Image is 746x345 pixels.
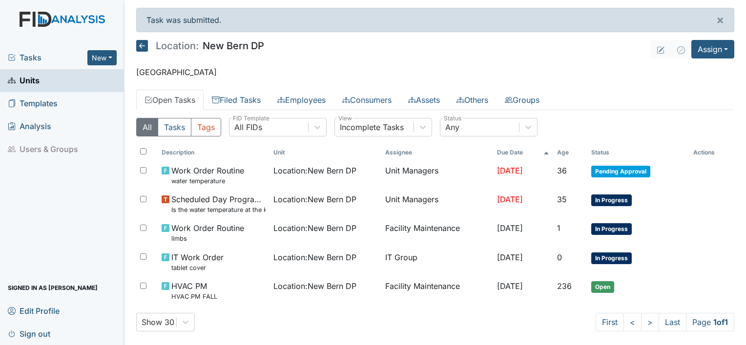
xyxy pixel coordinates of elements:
span: In Progress [591,252,632,264]
a: Assets [400,90,448,110]
span: Location : New Bern DP [273,280,356,292]
span: Location : New Bern DP [273,193,356,205]
span: Open [591,281,614,293]
span: [DATE] [497,194,523,204]
span: In Progress [591,223,632,235]
span: Sign out [8,326,50,341]
nav: task-pagination [596,313,734,331]
span: Pending Approval [591,166,650,177]
span: Work Order Routine water temperature [171,165,244,186]
small: Is the water temperature at the kitchen sink between 100 to 110 degrees? [171,205,266,214]
button: Tasks [158,118,191,136]
td: Facility Maintenance [381,218,493,247]
button: Assign [691,40,734,58]
td: Unit Managers [381,190,493,218]
a: Filed Tasks [204,90,269,110]
span: Location : New Bern DP [273,251,356,263]
span: In Progress [591,194,632,206]
div: Any [445,121,459,133]
small: HVAC PM FALL [171,292,217,301]
span: Templates [8,96,58,111]
span: Location: [156,41,199,51]
button: Tags [191,118,221,136]
div: All FIDs [234,121,262,133]
a: First [596,313,624,331]
a: Last [659,313,686,331]
span: Work Order Routine limbs [171,222,244,243]
th: Toggle SortBy [158,144,269,161]
span: 36 [557,166,567,175]
div: Show 30 [142,316,174,328]
th: Toggle SortBy [493,144,554,161]
span: Scheduled Day Program Inspection Is the water temperature at the kitchen sink between 100 to 110 ... [171,193,266,214]
td: Facility Maintenance [381,276,493,305]
span: HVAC PM HVAC PM FALL [171,280,217,301]
span: [DATE] [497,166,523,175]
span: 35 [557,194,567,204]
th: Toggle SortBy [587,144,689,161]
h5: New Bern DP [136,40,264,52]
a: < [623,313,642,331]
strong: 1 of 1 [713,317,728,327]
span: 1 [557,223,560,233]
span: Location : New Bern DP [273,165,356,176]
a: Open Tasks [136,90,204,110]
p: [GEOGRAPHIC_DATA] [136,66,734,78]
span: Analysis [8,119,51,134]
td: IT Group [381,248,493,276]
a: Groups [497,90,548,110]
div: Task was submitted. [136,8,734,32]
a: Consumers [334,90,400,110]
span: IT Work Order tablet cover [171,251,224,272]
span: [DATE] [497,252,523,262]
span: [DATE] [497,281,523,291]
span: Edit Profile [8,303,60,318]
th: Assignee [381,144,493,161]
span: Location : New Bern DP [273,222,356,234]
button: × [706,8,734,32]
span: × [716,13,724,27]
td: Unit Managers [381,161,493,190]
span: Units [8,73,40,88]
a: Employees [269,90,334,110]
a: Others [448,90,497,110]
small: water temperature [171,176,244,186]
small: limbs [171,234,244,243]
button: All [136,118,158,136]
a: > [641,313,659,331]
div: Open Tasks [136,118,734,331]
div: Incomplete Tasks [340,121,404,133]
span: 236 [557,281,572,291]
span: 0 [557,252,562,262]
th: Toggle SortBy [553,144,587,161]
span: Signed in as [PERSON_NAME] [8,280,98,295]
th: Toggle SortBy [269,144,381,161]
small: tablet cover [171,263,224,272]
div: Type filter [136,118,221,136]
a: Tasks [8,52,87,63]
th: Actions [689,144,734,161]
span: Page [686,313,734,331]
span: [DATE] [497,223,523,233]
input: Toggle All Rows Selected [140,148,146,154]
button: New [87,50,117,65]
